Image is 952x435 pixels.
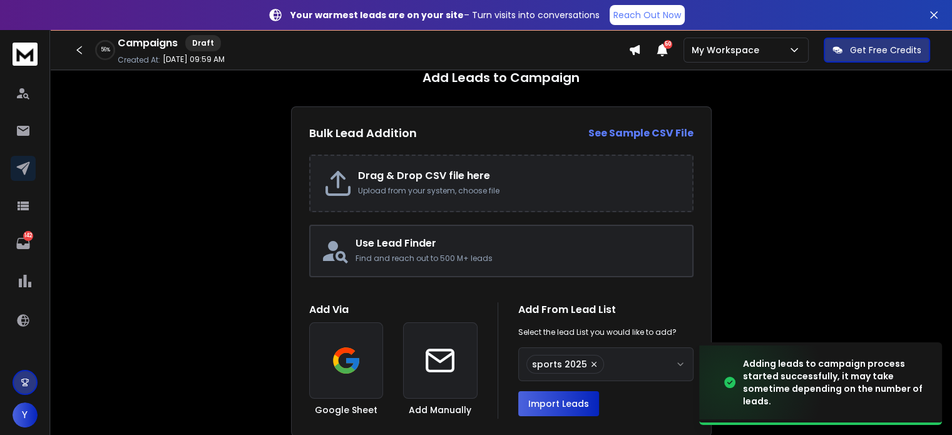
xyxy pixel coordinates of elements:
[663,40,672,49] span: 50
[824,38,930,63] button: Get Free Credits
[743,357,927,407] div: Adding leads to campaign process started successfully, it may take sometime depending on the numb...
[13,402,38,427] button: Y
[290,9,464,21] strong: Your warmest leads are on your site
[588,126,694,141] a: See Sample CSV File
[101,46,110,54] p: 56 %
[518,302,694,317] h1: Add From Lead List
[13,43,38,66] img: logo
[532,358,587,371] span: sports 2025
[518,391,599,416] button: Import Leads
[118,55,160,65] p: Created At:
[163,54,225,64] p: [DATE] 09:59 AM
[23,231,33,241] p: 142
[118,36,178,51] h1: Campaigns
[358,168,680,183] h2: Drag & Drop CSV file here
[358,186,680,196] p: Upload from your system, choose file
[309,125,417,142] h2: Bulk Lead Addition
[692,44,764,56] p: My Workspace
[610,5,685,25] a: Reach Out Now
[290,9,600,21] p: – Turn visits into conversations
[613,9,681,21] p: Reach Out Now
[518,327,677,337] p: Select the lead List you would like to add?
[185,35,221,51] div: Draft
[850,44,921,56] p: Get Free Credits
[315,404,377,416] h3: Google Sheet
[356,236,682,251] h2: Use Lead Finder
[309,302,478,317] h1: Add Via
[356,253,682,264] p: Find and reach out to 500 M+ leads
[11,231,36,256] a: 142
[588,126,694,140] strong: See Sample CSV File
[699,345,824,420] img: image
[422,69,580,86] h1: Add Leads to Campaign
[409,404,471,416] h3: Add Manually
